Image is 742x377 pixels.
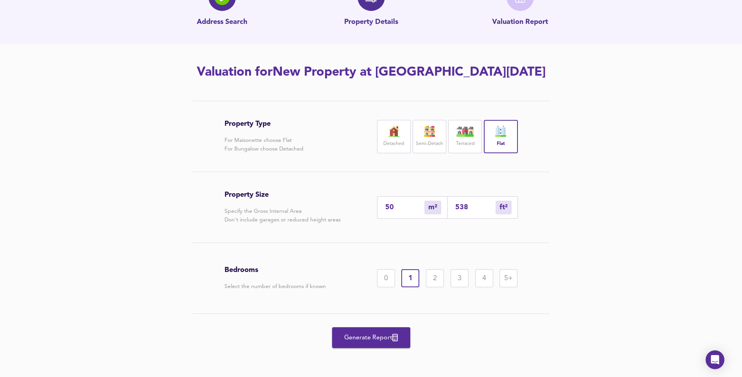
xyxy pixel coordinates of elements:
[225,120,304,128] h3: Property Type
[420,126,439,137] img: house-icon
[383,139,404,149] label: Detached
[499,269,517,287] div: 5+
[456,139,474,149] label: Terraced
[225,266,326,274] h3: Bedrooms
[706,350,724,369] div: Open Intercom Messenger
[225,207,341,224] p: Specify the Gross Internal Area Don't include garages or reduced height areas
[332,327,410,348] button: Generate Report
[344,17,398,27] p: Property Details
[416,139,443,149] label: Semi-Detach
[491,126,510,137] img: flat-icon
[413,120,446,153] div: Semi-Detach
[225,136,304,153] p: For Maisonette choose Flat For Bungalow choose Detached
[475,269,493,287] div: 4
[385,203,424,211] input: Enter sqm
[496,201,512,214] div: m²
[340,332,402,343] span: Generate Report
[225,282,326,291] p: Select the number of bedrooms if known
[448,120,482,153] div: Terraced
[455,203,496,211] input: Sqft
[377,269,395,287] div: 0
[197,17,247,27] p: Address Search
[426,269,444,287] div: 2
[384,126,404,137] img: house-icon
[497,139,505,149] label: Flat
[455,126,475,137] img: house-icon
[451,269,469,287] div: 3
[492,17,548,27] p: Valuation Report
[150,64,593,81] h2: Valuation for New Property at [GEOGRAPHIC_DATA][DATE]
[225,190,341,199] h3: Property Size
[377,120,411,153] div: Detached
[484,120,517,153] div: Flat
[401,269,419,287] div: 1
[424,201,441,214] div: m²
